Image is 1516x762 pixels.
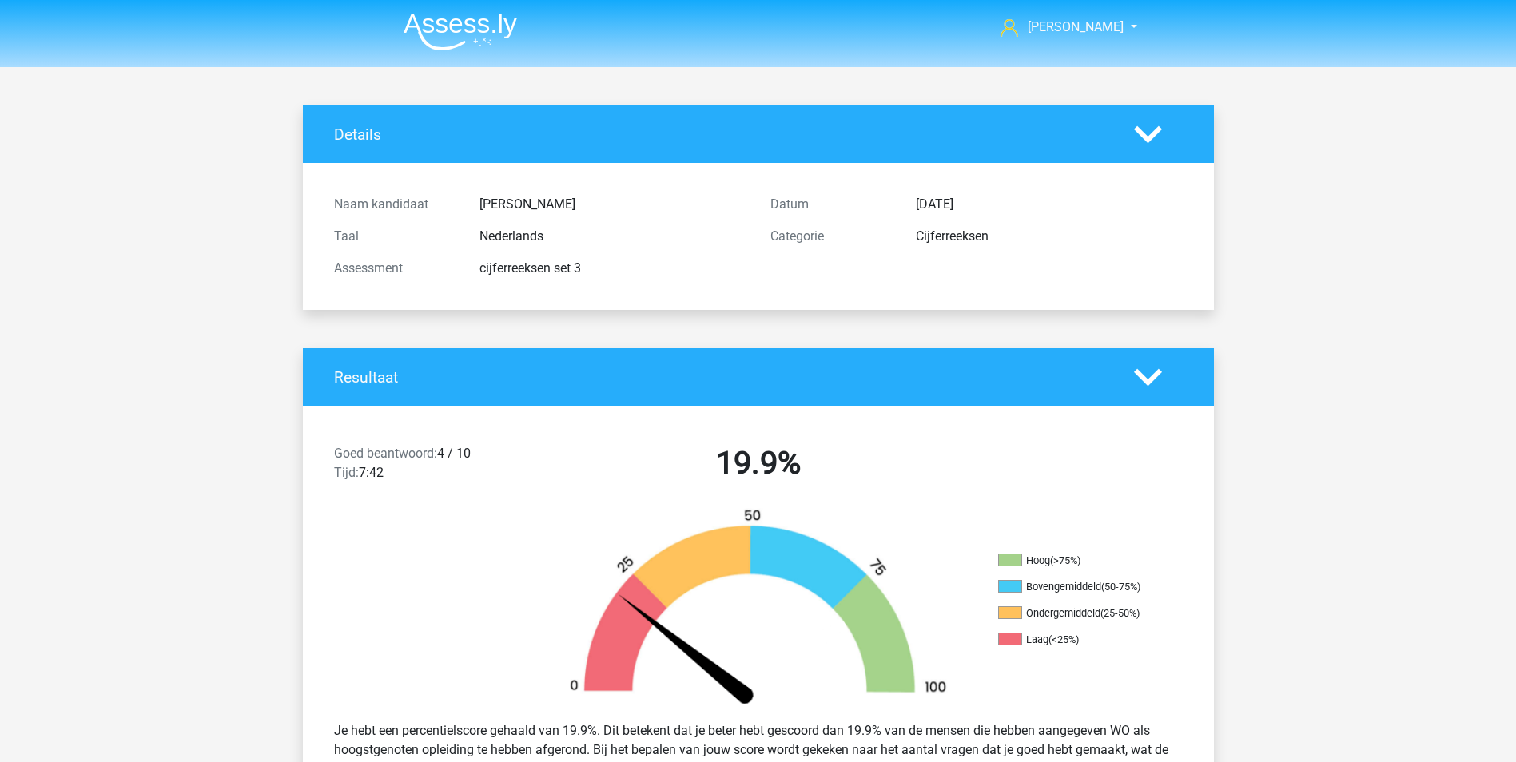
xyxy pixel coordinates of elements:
[552,444,965,482] h2: 19.9%
[904,195,1195,214] div: [DATE]
[998,580,1158,594] li: Bovengemiddeld
[322,195,468,214] div: Naam kandidaat
[1048,633,1079,645] div: (<25%)
[468,259,758,278] div: cijferreeksen set 3
[1100,607,1140,619] div: (25-50%)
[322,259,468,278] div: Assessment
[998,606,1158,621] li: Ondergemiddeld
[1028,19,1124,34] span: [PERSON_NAME]
[468,227,758,246] div: Nederlands
[468,195,758,214] div: [PERSON_NAME]
[1050,554,1080,566] div: (>75%)
[404,13,517,50] img: Assessly
[334,368,1110,387] h4: Resultaat
[758,227,904,246] div: Categorie
[543,508,974,708] img: 20.4cc17765580c.png
[758,195,904,214] div: Datum
[322,444,540,489] div: 4 / 10 7:42
[334,465,359,480] span: Tijd:
[1101,581,1140,593] div: (50-75%)
[998,554,1158,568] li: Hoog
[322,227,468,246] div: Taal
[998,633,1158,647] li: Laag
[334,446,437,461] span: Goed beantwoord:
[334,125,1110,144] h4: Details
[904,227,1195,246] div: Cijferreeksen
[994,18,1125,37] a: [PERSON_NAME]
